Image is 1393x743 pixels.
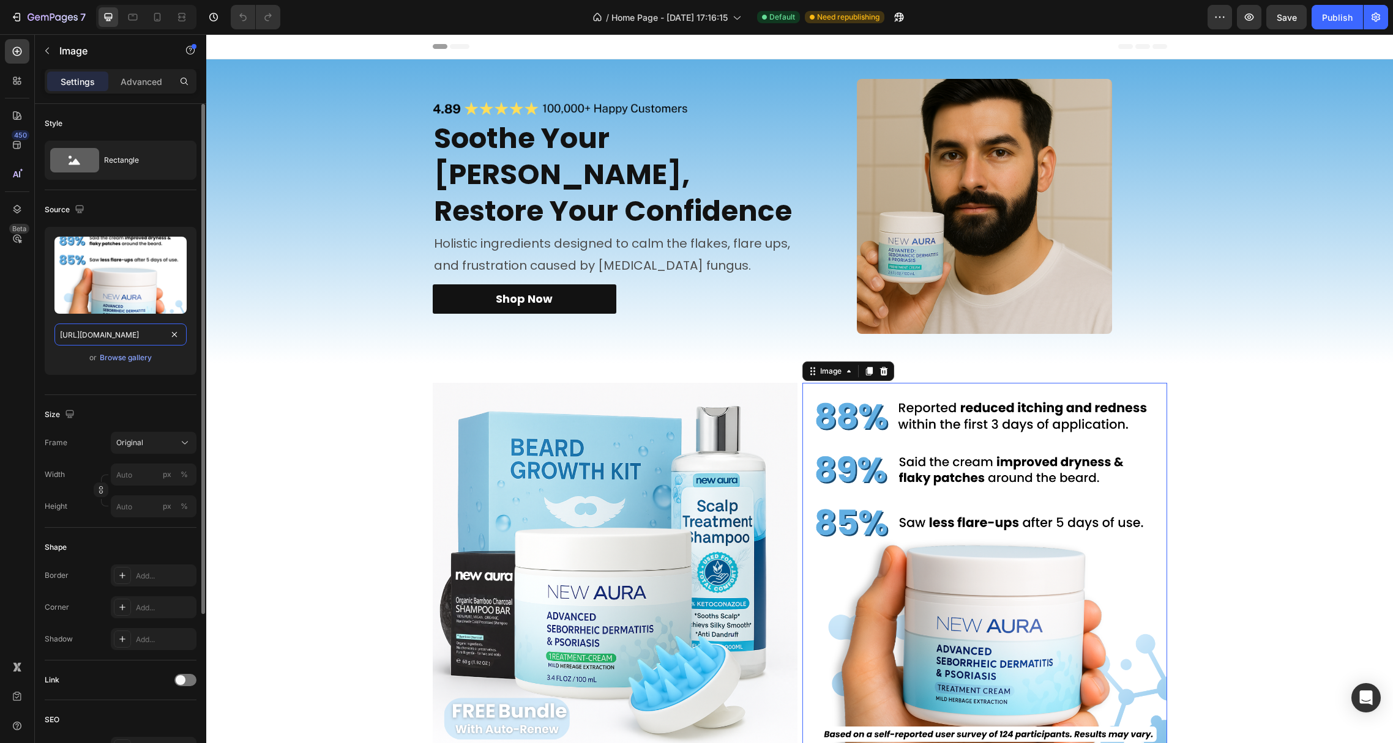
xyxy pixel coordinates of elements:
p: 7 [80,10,86,24]
p: Image [59,43,163,58]
div: Source [45,202,87,218]
iframe: To enrich screen reader interactions, please activate Accessibility in Grammarly extension settings [206,34,1393,743]
div: Shadow [45,634,73,645]
button: % [160,467,174,482]
div: % [181,501,188,512]
div: Publish [1322,11,1353,24]
div: Add... [136,602,193,613]
div: Shape [45,542,67,553]
div: Add... [136,571,193,582]
img: preview-image [54,237,187,314]
div: Size [45,407,77,423]
button: 7 [5,5,91,29]
input: px% [111,464,196,486]
div: Link [45,675,59,686]
div: Image [611,331,638,342]
div: Rectangle [104,146,179,174]
div: Corner [45,602,69,613]
div: 450 [12,130,29,140]
span: Original [116,437,143,448]
div: px [163,501,171,512]
div: Style [45,118,62,129]
input: px% [111,495,196,517]
img: gempages_562294279301497736-e4741bb0-cd2d-44c5-9fd5-b57c5657e5eb.png [651,45,906,300]
div: Undo/Redo [231,5,280,29]
input: https://example.com/image.jpg [54,323,187,346]
img: gempages_562294279301497736-d9f34599-8f90-48b7-8fca-b583bced2d4f.png [226,349,591,713]
div: px [163,469,171,480]
div: Browse gallery [100,352,152,363]
button: Original [111,432,196,454]
p: Shop Now [289,255,346,275]
span: Need republishing [817,12,879,23]
button: Publish [1312,5,1363,29]
div: Add... [136,634,193,645]
button: Save [1266,5,1307,29]
label: Width [45,469,65,480]
p: Advanced [121,75,162,88]
span: Default [769,12,795,23]
img: gempages_562294279301497736-bb588b68-64cf-4cdb-80f2-a1630845fbc5.png [226,65,482,85]
div: Open Intercom Messenger [1351,683,1381,712]
p: Settings [61,75,95,88]
button: % [160,499,174,514]
span: or [89,350,97,365]
div: SEO [45,714,59,725]
img: gempages_562294279301497736-b14471d1-75bb-464f-9c29-98e04fcae26a.png [596,349,961,713]
span: Save [1277,12,1297,23]
div: Beta [9,224,29,234]
button: Browse gallery [99,352,152,364]
div: % [181,469,188,480]
button: px [177,467,192,482]
div: Border [45,570,69,581]
label: Height [45,501,67,512]
h2: Soothe Your [PERSON_NAME], Restore Your Confidence [226,85,591,197]
span: Home Page - [DATE] 17:16:15 [611,11,728,24]
span: / [606,11,609,24]
button: px [177,499,192,514]
a: Shop Now [226,250,410,279]
p: Holistic ingredients designed to calm the flakes, flare ups, and frustration caused by [MEDICAL_D... [228,198,590,242]
label: Frame [45,437,67,448]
